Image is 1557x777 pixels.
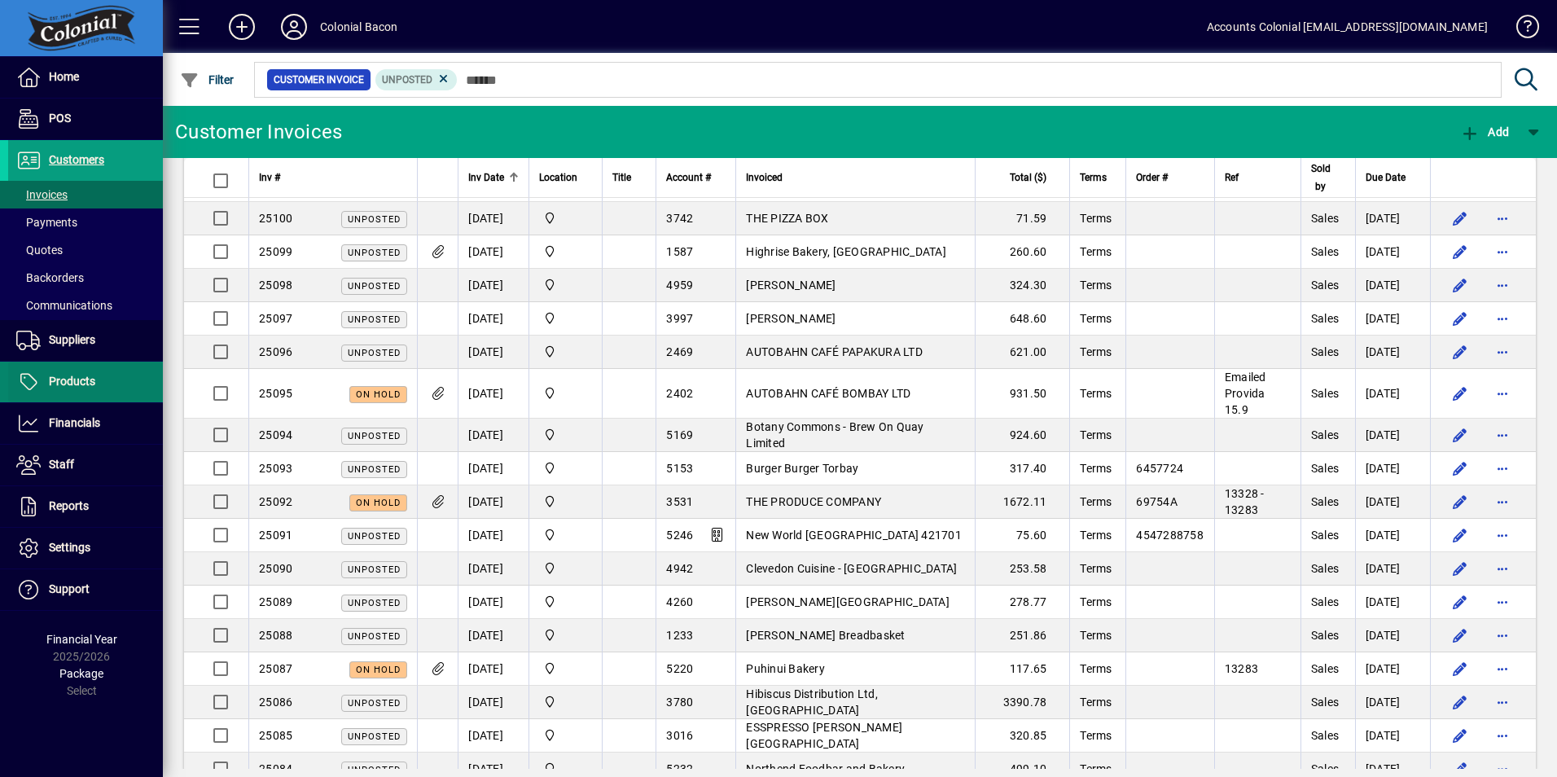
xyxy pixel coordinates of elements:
[666,345,693,358] span: 2469
[539,560,592,577] span: Provida
[1080,595,1112,608] span: Terms
[59,667,103,680] span: Package
[1311,696,1339,709] span: Sales
[666,245,693,258] span: 1587
[1136,169,1204,187] div: Order #
[348,248,401,258] span: Unposted
[468,169,504,187] span: Inv Date
[8,403,163,444] a: Financials
[612,169,646,187] div: Title
[1489,422,1515,448] button: More options
[746,595,950,608] span: [PERSON_NAME][GEOGRAPHIC_DATA]
[539,727,592,744] span: Provida
[539,343,592,361] span: Provida
[1311,312,1339,325] span: Sales
[1080,762,1112,775] span: Terms
[356,665,401,675] span: On hold
[348,564,401,575] span: Unposted
[348,214,401,225] span: Unposted
[1456,117,1513,147] button: Add
[1355,652,1430,686] td: [DATE]
[1355,719,1430,753] td: [DATE]
[1355,202,1430,235] td: [DATE]
[320,14,397,40] div: Colonial Bacon
[259,345,292,358] span: 25096
[1489,272,1515,298] button: More options
[1355,519,1430,552] td: [DATE]
[975,419,1070,452] td: 924.60
[1311,245,1339,258] span: Sales
[975,586,1070,619] td: 278.77
[8,486,163,527] a: Reports
[666,312,693,325] span: 3997
[666,428,693,441] span: 5169
[8,209,163,236] a: Payments
[458,235,529,269] td: [DATE]
[259,462,292,475] span: 25093
[746,312,836,325] span: [PERSON_NAME]
[666,662,693,675] span: 5220
[1225,487,1265,516] span: 13328 - 13283
[975,519,1070,552] td: 75.60
[612,169,631,187] span: Title
[49,375,95,388] span: Products
[666,696,693,709] span: 3780
[1447,489,1473,515] button: Edit
[975,452,1070,485] td: 317.40
[8,99,163,139] a: POS
[1355,485,1430,519] td: [DATE]
[1355,619,1430,652] td: [DATE]
[539,384,592,402] span: Provida
[746,662,825,675] span: Puhinui Bakery
[539,526,592,544] span: Provida
[1447,380,1473,406] button: Edit
[259,169,280,187] span: Inv #
[1311,279,1339,292] span: Sales
[274,72,364,88] span: Customer Invoice
[975,336,1070,369] td: 621.00
[8,320,163,361] a: Suppliers
[1311,495,1339,508] span: Sales
[1311,762,1339,775] span: Sales
[746,345,923,358] span: AUTOBAHN CAFÉ PAPAKURA LTD
[348,314,401,325] span: Unposted
[46,633,117,646] span: Financial Year
[176,65,239,94] button: Filter
[356,498,401,508] span: On hold
[458,452,529,485] td: [DATE]
[1225,662,1258,675] span: 13283
[458,269,529,302] td: [DATE]
[1080,562,1112,575] span: Terms
[16,299,112,312] span: Communications
[1504,3,1537,56] a: Knowledge Base
[539,493,592,511] span: Provida
[259,629,292,642] span: 25088
[49,458,74,471] span: Staff
[746,212,828,225] span: THE PIZZA BOX
[375,69,458,90] mat-chip: Customer Invoice Status: Unposted
[1447,522,1473,548] button: Edit
[746,462,858,475] span: Burger Burger Torbay
[8,292,163,319] a: Communications
[348,431,401,441] span: Unposted
[1311,160,1345,195] div: Sold by
[259,662,292,675] span: 25087
[458,686,529,719] td: [DATE]
[975,269,1070,302] td: 324.30
[1080,169,1107,187] span: Terms
[8,569,163,610] a: Support
[348,348,401,358] span: Unposted
[539,626,592,644] span: Provida
[348,464,401,475] span: Unposted
[348,765,401,775] span: Unposted
[1355,686,1430,719] td: [DATE]
[1489,239,1515,265] button: More options
[1355,586,1430,619] td: [DATE]
[1366,169,1420,187] div: Due Date
[746,169,783,187] span: Invoiced
[1489,489,1515,515] button: More options
[1447,722,1473,748] button: Edit
[1080,245,1112,258] span: Terms
[975,552,1070,586] td: 253.58
[975,719,1070,753] td: 320.85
